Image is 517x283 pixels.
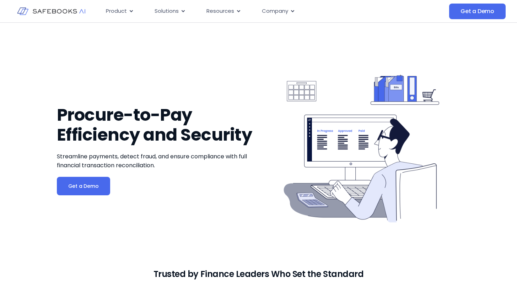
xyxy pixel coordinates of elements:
span: Company [262,7,288,15]
span: Solutions [155,7,179,15]
span: Get a Demo [461,8,494,15]
h1: Procure-to-Pay Efficiency and Security [57,105,255,145]
div: Menu Toggle [100,4,393,18]
span: Resources [206,7,234,15]
span: Product [106,7,127,15]
a: Get a Demo [57,177,110,195]
h2: Trusted by Finance Leaders Who Set the Standard [154,271,363,277]
span: Streamline payments, detect fraud, and ensure compliance with full financial transaction reconcil... [57,152,247,169]
a: Get a Demo [449,4,506,19]
span: Get a Demo [68,183,99,190]
img: Procure-to-pay 1 [276,65,446,235]
nav: Menu [100,4,393,18]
